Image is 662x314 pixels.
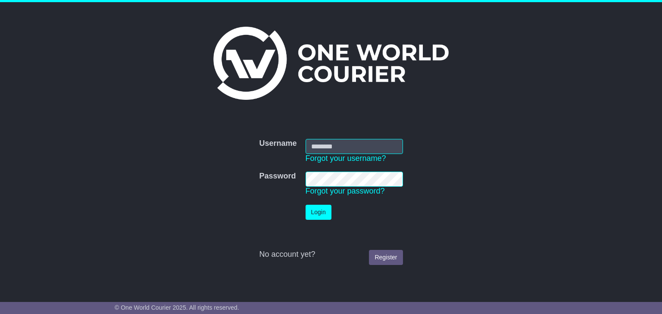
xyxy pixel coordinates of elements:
[259,172,296,181] label: Password
[213,27,449,100] img: One World
[306,187,385,195] a: Forgot your password?
[306,205,331,220] button: Login
[115,304,239,311] span: © One World Courier 2025. All rights reserved.
[306,154,386,163] a: Forgot your username?
[259,250,403,259] div: No account yet?
[369,250,403,265] a: Register
[259,139,297,148] label: Username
